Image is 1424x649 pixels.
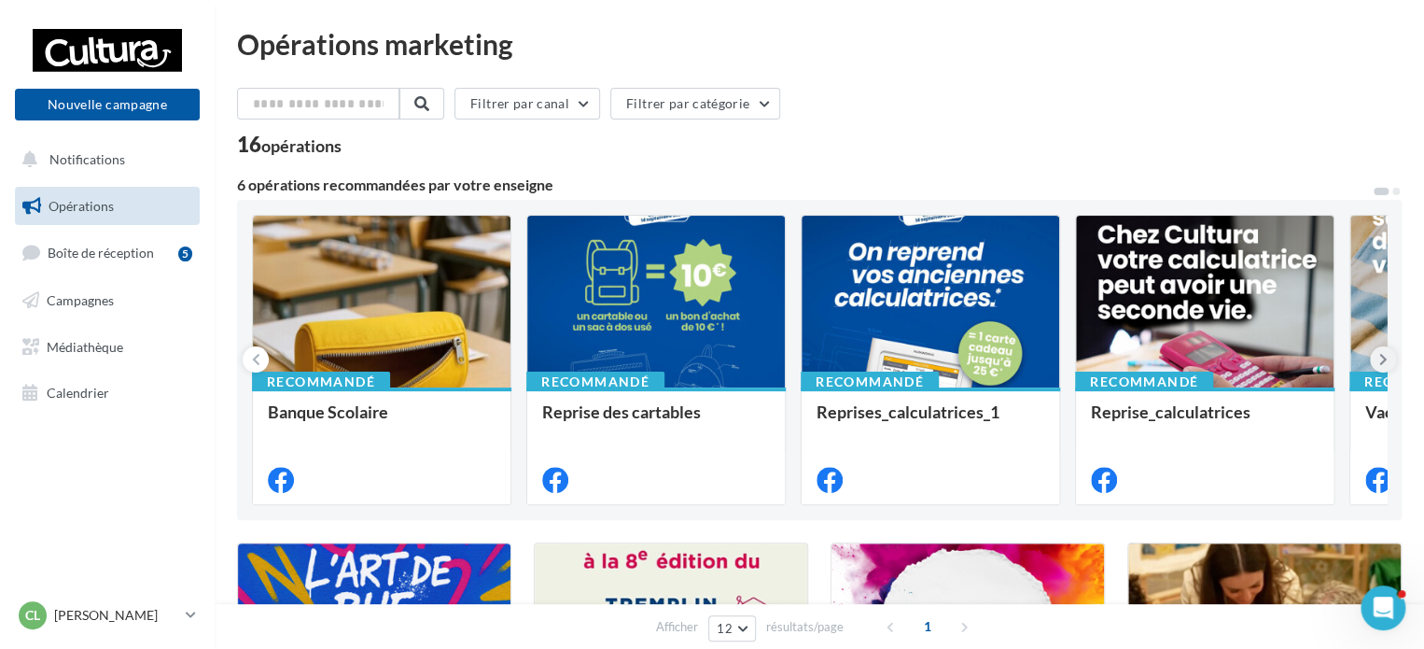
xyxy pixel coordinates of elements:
[913,612,942,642] span: 1
[178,247,192,261] div: 5
[1361,586,1405,630] iframe: Intercom live chat
[49,151,125,167] span: Notifications
[11,140,196,179] button: Notifications
[47,338,123,354] span: Médiathèque
[15,89,200,120] button: Nouvelle campagne
[11,233,203,273] a: Boîte de réception5
[268,402,496,440] div: Banque Scolaire
[11,328,203,367] a: Médiathèque
[49,198,114,214] span: Opérations
[237,134,342,155] div: 16
[54,606,178,625] p: [PERSON_NAME]
[801,372,939,392] div: Recommandé
[237,177,1372,192] div: 6 opérations recommandées par votre enseigne
[817,402,1044,440] div: Reprises_calculatrices_1
[15,598,200,633] a: Cl [PERSON_NAME]
[252,372,390,392] div: Recommandé
[237,30,1402,58] div: Opérations marketing
[610,88,780,120] button: Filtrer par catégorie
[1091,402,1319,440] div: Reprise_calculatrices
[766,618,844,636] span: résultats/page
[47,292,114,308] span: Campagnes
[717,621,733,636] span: 12
[1075,372,1213,392] div: Recommandé
[25,606,40,625] span: Cl
[11,281,203,320] a: Campagnes
[48,245,154,261] span: Boîte de réception
[708,615,756,642] button: 12
[11,187,203,226] a: Opérations
[542,402,770,440] div: Reprise des cartables
[261,137,342,154] div: opérations
[656,618,698,636] span: Afficher
[47,385,109,401] span: Calendrier
[11,374,203,413] a: Calendrier
[454,88,600,120] button: Filtrer par canal
[526,372,664,392] div: Recommandé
